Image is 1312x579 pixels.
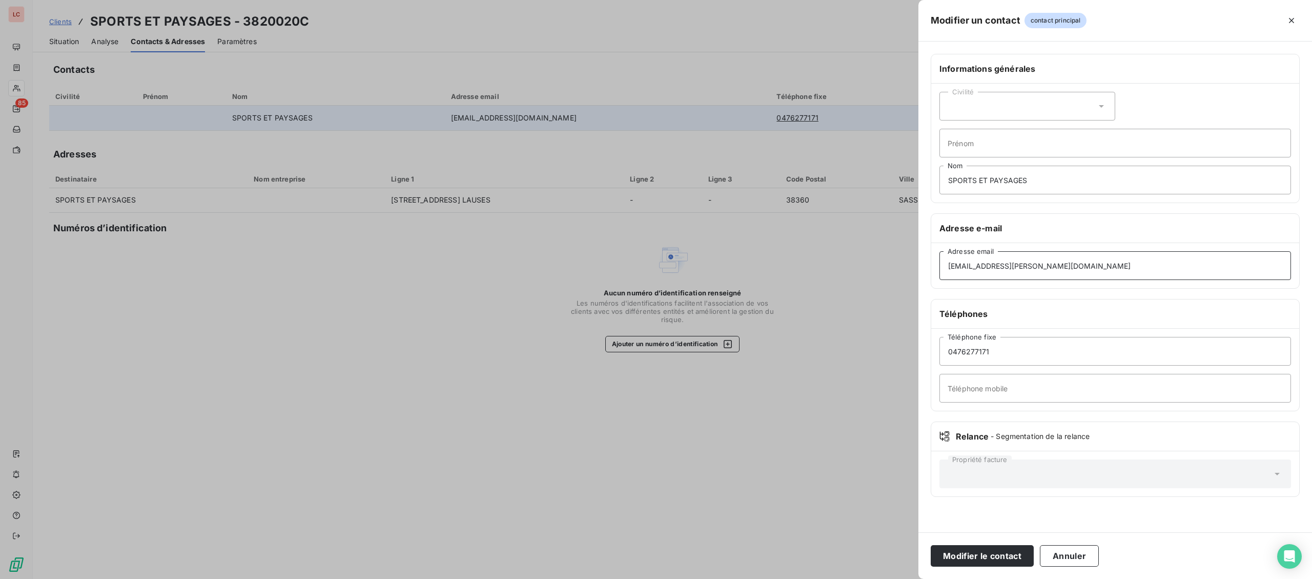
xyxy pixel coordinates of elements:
button: Modifier le contact [931,545,1034,567]
input: placeholder [939,337,1291,366]
div: Open Intercom Messenger [1277,544,1302,569]
h6: Adresse e-mail [939,222,1291,234]
h5: Modifier un contact [931,13,1020,28]
input: placeholder [939,129,1291,157]
span: contact principal [1024,13,1087,28]
button: Annuler [1040,545,1099,567]
span: - Segmentation de la relance [991,431,1090,442]
input: placeholder [939,166,1291,194]
input: placeholder [939,374,1291,403]
input: placeholder [939,251,1291,280]
h6: Informations générales [939,63,1291,75]
h6: Téléphones [939,308,1291,320]
div: Relance [939,430,1291,443]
